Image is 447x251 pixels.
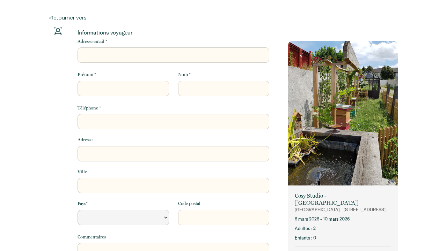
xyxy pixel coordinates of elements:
[295,192,391,206] p: Cosy Studio - [GEOGRAPHIC_DATA]
[78,71,96,78] label: Prénom *
[178,71,191,78] label: Nom *
[295,206,391,213] p: [GEOGRAPHIC_DATA] - [STREET_ADDRESS]
[78,168,87,175] label: Ville
[78,38,107,45] label: Adresse email *
[78,234,106,241] label: Commentaires
[78,136,93,143] label: Adresse
[295,216,391,222] p: 6 mars 2026 - 10 mars 2026
[78,210,169,225] select: Default select example
[49,14,398,22] a: Retourner vers
[78,200,88,207] label: Pays
[78,105,101,112] label: Téléphone *
[54,27,62,35] img: guests-info
[295,235,391,241] p: Enfants : 0
[295,225,391,232] p: Adultes : 2
[78,29,269,36] p: Informations voyageur
[288,41,398,187] img: rental-image
[178,200,200,207] label: Code postal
